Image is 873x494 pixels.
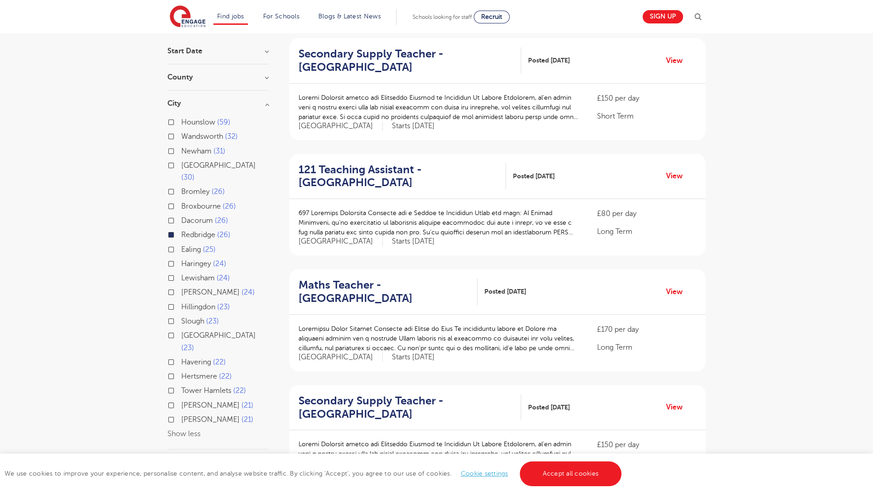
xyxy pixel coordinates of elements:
span: Ealing [181,245,201,254]
input: [PERSON_NAME] 21 [181,401,187,407]
span: 22 [219,372,232,380]
p: Short Term [597,111,696,122]
span: [PERSON_NAME] [181,288,240,296]
input: Ealing 25 [181,245,187,251]
span: 25 [203,245,216,254]
span: Wandsworth [181,132,223,141]
span: 30 [181,173,195,182]
span: Redbridge [181,231,215,239]
span: [GEOGRAPHIC_DATA] [299,237,383,246]
input: [GEOGRAPHIC_DATA] 23 [181,331,187,337]
input: Bromley 26 [181,187,187,193]
input: Redbridge 26 [181,231,187,237]
span: [GEOGRAPHIC_DATA] [299,352,383,362]
input: [PERSON_NAME] 21 [181,415,187,421]
span: 59 [217,118,230,126]
h3: Start Date [167,47,269,55]
p: £150 per day [597,439,696,450]
input: Newham 31 [181,147,187,153]
h2: Secondary Supply Teacher - [GEOGRAPHIC_DATA] [299,47,514,74]
input: Havering 22 [181,358,187,364]
span: Schools looking for staff [413,14,472,20]
span: Hertsmere [181,372,217,380]
a: Recruit [474,11,510,23]
input: Tower Hamlets 22 [181,386,187,392]
a: Secondary Supply Teacher - [GEOGRAPHIC_DATA] [299,394,521,421]
input: [GEOGRAPHIC_DATA] 30 [181,161,187,167]
p: Starts [DATE] [392,237,435,246]
input: Slough 23 [181,317,187,323]
a: Find jobs [217,13,244,20]
p: Starts [DATE] [392,121,435,131]
input: Dacorum 26 [181,216,187,222]
span: [GEOGRAPHIC_DATA] [299,121,383,131]
span: [GEOGRAPHIC_DATA] [181,161,256,170]
input: [PERSON_NAME] 24 [181,288,187,294]
span: 21 [241,415,253,424]
p: Loremi Dolorsit ametco adi Elitseddo Eiusmod te Incididun Ut Labore Etdolorem, al’en admin veni q... [299,93,579,122]
input: Hounslow 59 [181,118,187,124]
p: £80 per day [597,208,696,219]
span: Havering [181,358,211,366]
a: 121 Teaching Assistant - [GEOGRAPHIC_DATA] [299,163,506,190]
span: 23 [181,344,194,352]
span: 26 [223,202,236,210]
span: Lewisham [181,274,215,282]
a: Sign up [643,10,683,23]
h2: 121 Teaching Assistant - [GEOGRAPHIC_DATA] [299,163,499,190]
h3: City [167,100,269,107]
span: 22 [233,386,246,395]
button: Show less [167,430,201,438]
span: Slough [181,317,204,325]
input: Haringey 24 [181,260,187,266]
span: 26 [217,231,230,239]
p: Long Term [597,226,696,237]
input: Lewisham 24 [181,274,187,280]
span: We use cookies to improve your experience, personalise content, and analyse website traffic. By c... [5,470,624,477]
a: View [666,401,689,413]
span: Posted [DATE] [528,56,570,65]
span: 23 [206,317,219,325]
span: Tower Hamlets [181,386,231,395]
span: 26 [215,216,228,225]
p: Loremipsu Dolor Sitamet Consecte adi Elitse do Eius Te incididuntu labore et Dolore ma aliquaeni ... [299,324,579,353]
span: 24 [241,288,255,296]
input: Hillingdon 23 [181,303,187,309]
span: Posted [DATE] [528,403,570,412]
span: [PERSON_NAME] [181,401,240,409]
h2: Maths Teacher - [GEOGRAPHIC_DATA] [299,278,470,305]
a: For Schools [263,13,299,20]
span: 24 [217,274,230,282]
input: Broxbourne 26 [181,202,187,208]
span: Bromley [181,187,210,196]
span: Haringey [181,260,211,268]
a: View [666,170,689,182]
a: Blogs & Latest News [318,13,381,20]
input: Wandsworth 32 [181,132,187,138]
p: 697 Loremips Dolorsita Consecte adi e Seddoe te Incididun Utlab etd magn: Al Enimad Minimveni, qu... [299,208,579,237]
span: 23 [217,303,230,311]
h2: Secondary Supply Teacher - [GEOGRAPHIC_DATA] [299,394,514,421]
a: Accept all cookies [520,461,622,486]
a: View [666,286,689,298]
p: £150 per day [597,93,696,104]
span: 22 [213,358,226,366]
h3: County [167,74,269,81]
img: Engage Education [170,6,206,28]
span: Dacorum [181,216,213,225]
p: Long Term [597,342,696,353]
span: Posted [DATE] [513,171,555,181]
span: 32 [225,132,238,141]
span: Newham [181,147,212,155]
span: 21 [241,401,253,409]
p: £170 per day [597,324,696,335]
a: View [666,55,689,67]
input: Hertsmere 22 [181,372,187,378]
span: 24 [213,260,226,268]
span: Hounslow [181,118,215,126]
span: 26 [212,187,225,196]
a: Secondary Supply Teacher - [GEOGRAPHIC_DATA] [299,47,521,74]
span: [GEOGRAPHIC_DATA] [181,331,256,340]
a: Maths Teacher - [GEOGRAPHIC_DATA] [299,278,477,305]
span: Recruit [481,13,502,20]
